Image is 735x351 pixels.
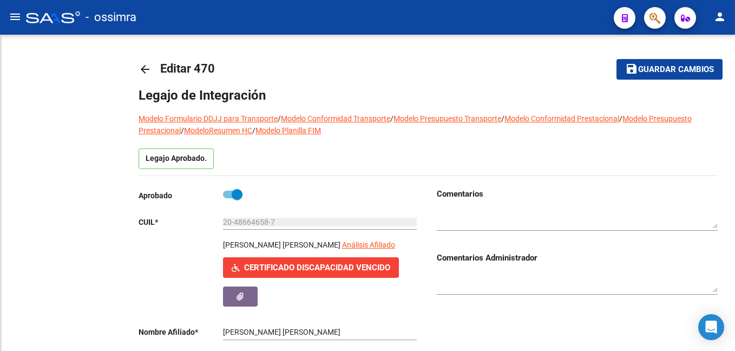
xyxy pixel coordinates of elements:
[638,65,714,75] span: Guardar cambios
[223,257,399,277] button: Certificado Discapacidad Vencido
[86,5,136,29] span: - ossimra
[244,263,390,273] span: Certificado Discapacidad Vencido
[139,114,278,123] a: Modelo Formulario DDJJ para Transporte
[504,114,619,123] a: Modelo Conformidad Prestacional
[255,126,321,135] a: Modelo Planilla FIM
[698,314,724,340] div: Open Intercom Messenger
[139,87,718,104] h1: Legajo de Integración
[139,190,223,201] p: Aprobado
[713,10,726,23] mat-icon: person
[625,62,638,75] mat-icon: save
[616,59,723,79] button: Guardar cambios
[139,216,223,228] p: CUIL
[437,188,718,200] h3: Comentarios
[139,148,214,169] p: Legajo Aprobado.
[393,114,501,123] a: Modelo Presupuesto Transporte
[342,240,395,249] span: Análisis Afiliado
[139,326,223,338] p: Nombre Afiliado
[223,239,340,251] p: [PERSON_NAME] [PERSON_NAME]
[281,114,390,123] a: Modelo Conformidad Transporte
[139,63,152,76] mat-icon: arrow_back
[184,126,252,135] a: ModeloResumen HC
[9,10,22,23] mat-icon: menu
[160,62,215,75] span: Editar 470
[437,252,718,264] h3: Comentarios Administrador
